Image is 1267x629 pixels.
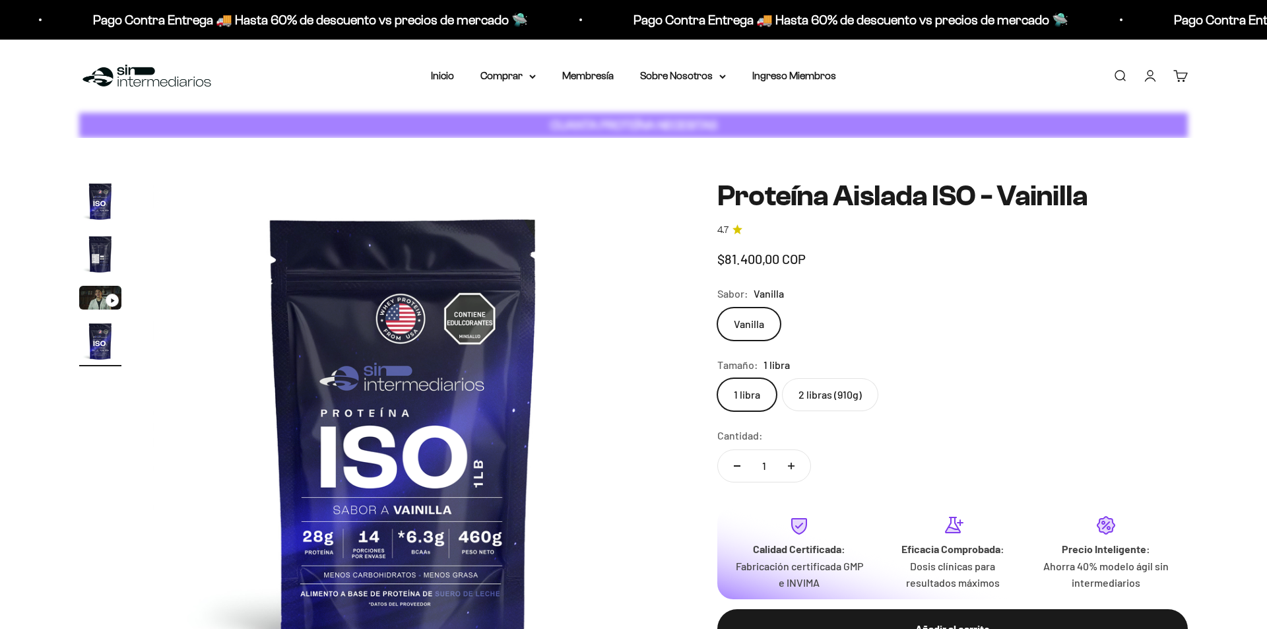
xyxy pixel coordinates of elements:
[752,70,836,81] a: Ingreso Miembros
[431,70,454,81] a: Inicio
[79,180,121,222] img: Proteína Aislada ISO - Vainilla
[79,233,121,279] button: Ir al artículo 2
[79,286,121,314] button: Ir al artículo 3
[717,248,806,269] sale-price: $81.400,00 COP
[718,450,756,482] button: Reducir cantidad
[754,285,784,302] span: Vanilla
[79,320,121,366] button: Ir al artículo 4
[717,223,729,238] span: 4.7
[733,558,865,591] p: Fabricación certificada GMP e INVIMA
[886,558,1018,591] p: Dosis clínicas para resultados máximos
[562,70,614,81] a: Membresía
[717,180,1188,212] h1: Proteína Aislada ISO - Vainilla
[717,285,748,302] legend: Sabor:
[1062,543,1150,555] strong: Precio Inteligente:
[550,118,717,132] strong: CUANTA PROTEÍNA NECESITAS
[753,543,845,555] strong: Calidad Certificada:
[763,356,790,374] span: 1 libra
[79,180,121,226] button: Ir al artículo 1
[633,9,1068,30] p: Pago Contra Entrega 🚚 Hasta 60% de descuento vs precios de mercado 🛸
[93,9,528,30] p: Pago Contra Entrega 🚚 Hasta 60% de descuento vs precios de mercado 🛸
[640,67,726,84] summary: Sobre Nosotros
[79,320,121,362] img: Proteína Aislada ISO - Vainilla
[772,450,810,482] button: Aumentar cantidad
[1040,558,1172,591] p: Ahorra 40% modelo ágil sin intermediarios
[480,67,536,84] summary: Comprar
[717,427,763,444] label: Cantidad:
[79,233,121,275] img: Proteína Aislada ISO - Vainilla
[901,543,1004,555] strong: Eficacia Comprobada:
[717,356,758,374] legend: Tamaño:
[717,223,1188,238] a: 4.74.7 de 5.0 estrellas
